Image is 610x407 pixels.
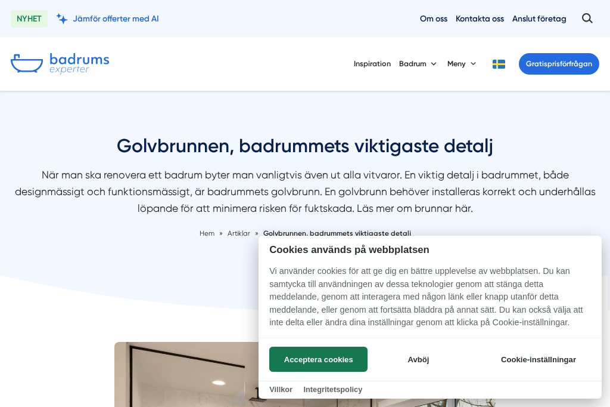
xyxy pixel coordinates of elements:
[303,385,362,394] a: Integritetspolicy
[371,347,466,372] button: Avböj
[269,347,368,372] button: Acceptera cookies
[269,385,292,394] a: Villkor
[259,244,602,255] h2: Cookies används på webbplatsen
[259,265,602,338] p: Vi använder cookies för att ge dig en bättre upplevelse av webbplatsen. Du kan samtycka till anvä...
[486,347,590,372] button: Cookie-inställningar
